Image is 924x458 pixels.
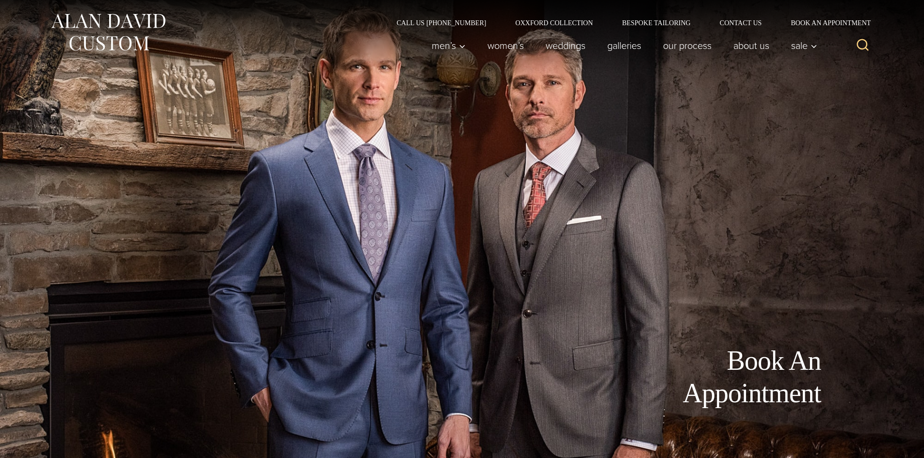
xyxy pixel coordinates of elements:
a: Contact Us [705,19,777,26]
a: Book an Appointment [776,19,874,26]
a: Call Us [PHONE_NUMBER] [382,19,501,26]
span: Sale [791,41,817,50]
a: weddings [535,36,596,55]
a: Oxxford Collection [501,19,607,26]
a: Women’s [476,36,535,55]
a: Our Process [652,36,722,55]
h1: Book An Appointment [603,345,821,410]
a: Bespoke Tailoring [607,19,705,26]
a: Galleries [596,36,652,55]
nav: Primary Navigation [421,36,822,55]
nav: Secondary Navigation [382,19,875,26]
button: View Search Form [851,34,875,57]
img: Alan David Custom [50,11,166,54]
a: About Us [722,36,780,55]
span: Men’s [432,41,466,50]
